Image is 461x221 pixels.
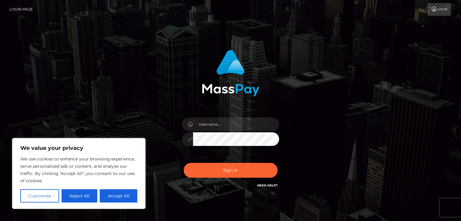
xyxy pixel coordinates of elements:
button: Reject All [62,189,98,203]
p: We use cookies to enhance your browsing experience, serve personalised ads or content, and analys... [20,155,137,184]
button: Accept All [100,189,137,203]
img: MassPay Login [202,50,259,96]
a: Need Help? [257,183,278,187]
a: Login Page [9,3,33,16]
a: Login [428,3,451,16]
div: We value your privacy [12,138,145,209]
input: Username... [193,117,279,131]
button: Sign in [184,163,278,178]
button: Customise [20,189,59,203]
p: We value your privacy [20,144,137,152]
